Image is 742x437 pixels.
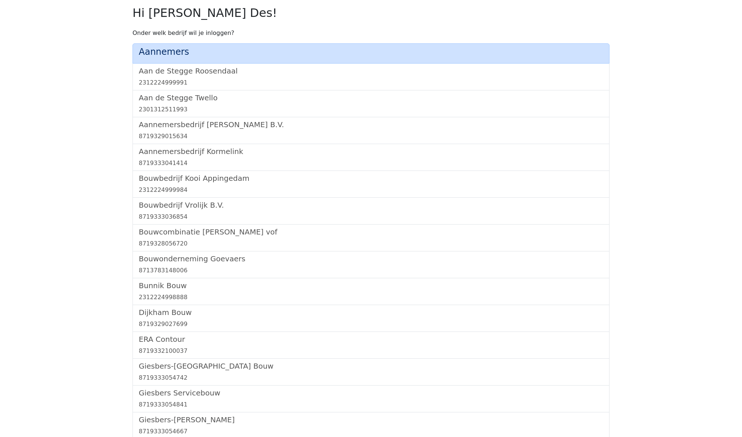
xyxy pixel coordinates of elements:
[139,228,603,248] a: Bouwcombinatie [PERSON_NAME] vof8719328056720
[139,93,603,114] a: Aan de Stegge Twello2301312511993
[139,47,603,57] h4: Aannemers
[139,201,603,221] a: Bouwbedrijf Vrolijk B.V.8719333036854
[139,308,603,317] h5: Dijkham Bouw
[139,335,603,344] h5: ERA Contour
[139,159,603,168] div: 8719333041414
[139,201,603,209] h5: Bouwbedrijf Vrolijk B.V.
[139,67,603,87] a: Aan de Stegge Roosendaal2312224999991
[139,67,603,75] h5: Aan de Stegge Roosendaal
[139,186,603,194] div: 2312224999984
[139,388,603,397] h5: Giesbers Servicebouw
[139,308,603,329] a: Dijkham Bouw8719329027699
[139,254,603,275] a: Bouwonderneming Goevaers8713783148006
[139,212,603,221] div: 8719333036854
[139,400,603,409] div: 8719333054841
[139,281,603,290] h5: Bunnik Bouw
[139,147,603,168] a: Aannemersbedrijf Kormelink8719333041414
[139,174,603,183] h5: Bouwbedrijf Kooi Appingedam
[132,6,609,20] h2: Hi [PERSON_NAME] Des!
[139,415,603,436] a: Giesbers-[PERSON_NAME]8719333054667
[139,335,603,355] a: ERA Contour8719332100037
[139,147,603,156] h5: Aannemersbedrijf Kormelink
[139,254,603,263] h5: Bouwonderneming Goevaers
[139,293,603,302] div: 2312224998888
[139,93,603,102] h5: Aan de Stegge Twello
[139,415,603,424] h5: Giesbers-[PERSON_NAME]
[132,29,609,37] p: Onder welk bedrijf wil je inloggen?
[139,362,603,370] h5: Giesbers-[GEOGRAPHIC_DATA] Bouw
[139,388,603,409] a: Giesbers Servicebouw8719333054841
[139,427,603,436] div: 8719333054667
[139,362,603,382] a: Giesbers-[GEOGRAPHIC_DATA] Bouw8719333054742
[139,174,603,194] a: Bouwbedrijf Kooi Appingedam2312224999984
[139,239,603,248] div: 8719328056720
[139,120,603,129] h5: Aannemersbedrijf [PERSON_NAME] B.V.
[139,320,603,329] div: 8719329027699
[139,373,603,382] div: 8719333054742
[139,347,603,355] div: 8719332100037
[139,120,603,141] a: Aannemersbedrijf [PERSON_NAME] B.V.8719329015634
[139,266,603,275] div: 8713783148006
[139,132,603,141] div: 8719329015634
[139,228,603,236] h5: Bouwcombinatie [PERSON_NAME] vof
[139,281,603,302] a: Bunnik Bouw2312224998888
[139,78,603,87] div: 2312224999991
[139,105,603,114] div: 2301312511993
